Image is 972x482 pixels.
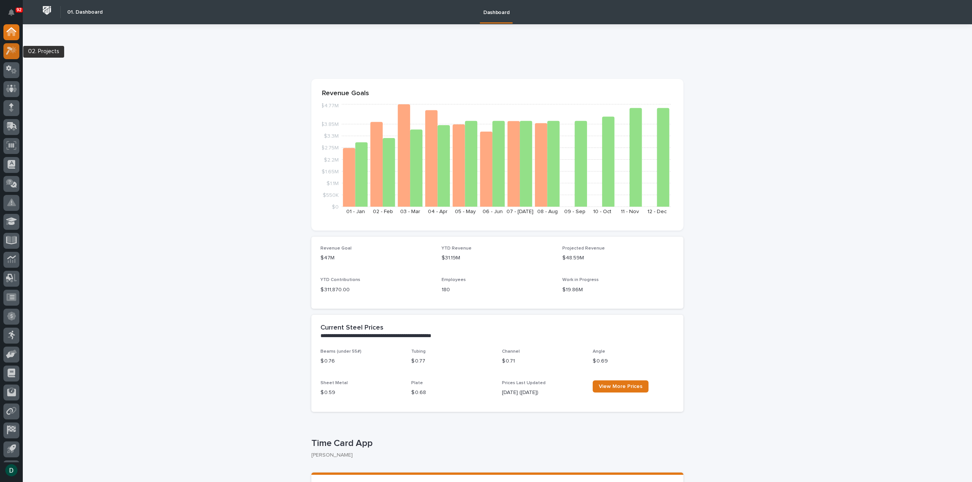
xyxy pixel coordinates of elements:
span: Employees [442,278,466,282]
img: Workspace Logo [40,3,54,17]
text: 12 - Dec [647,209,667,214]
text: 10 - Oct [593,209,611,214]
tspan: $550K [323,192,339,198]
span: Work in Progress [562,278,599,282]
tspan: $4.77M [321,103,339,108]
span: Beams (under 55#) [320,349,361,354]
span: Projected Revenue [562,246,605,251]
p: $48.59M [562,254,674,262]
tspan: $3.85M [321,122,339,127]
text: 03 - Mar [400,209,420,214]
a: View More Prices [593,380,649,393]
p: $ 0.69 [593,357,674,365]
text: 09 - Sep [564,209,585,214]
p: [PERSON_NAME] [311,452,677,458]
h2: 01. Dashboard [67,9,103,16]
span: Revenue Goal [320,246,352,251]
p: $ 0.76 [320,357,402,365]
tspan: $1.65M [322,169,339,174]
p: $ 0.59 [320,389,402,397]
p: $ 0.71 [502,357,584,365]
span: Angle [593,349,605,354]
tspan: $2.75M [321,145,339,151]
span: YTD Contributions [320,278,360,282]
p: $ 311,870.00 [320,286,432,294]
p: [DATE] ([DATE]) [502,389,584,397]
p: $31.19M [442,254,554,262]
span: Plate [411,381,423,385]
text: 04 - Apr [428,209,448,214]
p: Time Card App [311,438,680,449]
text: 07 - [DATE] [507,209,533,214]
text: 11 - Nov [621,209,639,214]
h2: Current Steel Prices [320,324,383,332]
text: 08 - Aug [537,209,558,214]
button: users-avatar [3,462,19,478]
span: Prices Last Updated [502,381,546,385]
p: Revenue Goals [322,89,673,98]
text: 01 - Jan [346,209,365,214]
span: Tubing [411,349,426,354]
tspan: $0 [332,204,339,210]
tspan: $3.3M [324,133,339,139]
div: Notifications92 [9,9,19,21]
tspan: $1.1M [327,181,339,186]
button: Notifications [3,5,19,20]
p: $ 0.68 [411,389,493,397]
span: YTD Revenue [442,246,472,251]
text: 05 - May [455,209,476,214]
p: $19.86M [562,286,674,294]
p: $47M [320,254,432,262]
p: 180 [442,286,554,294]
tspan: $2.2M [324,157,339,162]
text: 02 - Feb [373,209,393,214]
span: Sheet Metal [320,381,348,385]
text: 06 - Jun [483,209,503,214]
p: $ 0.77 [411,357,493,365]
span: Channel [502,349,520,354]
p: 92 [17,7,22,13]
span: View More Prices [599,384,642,389]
